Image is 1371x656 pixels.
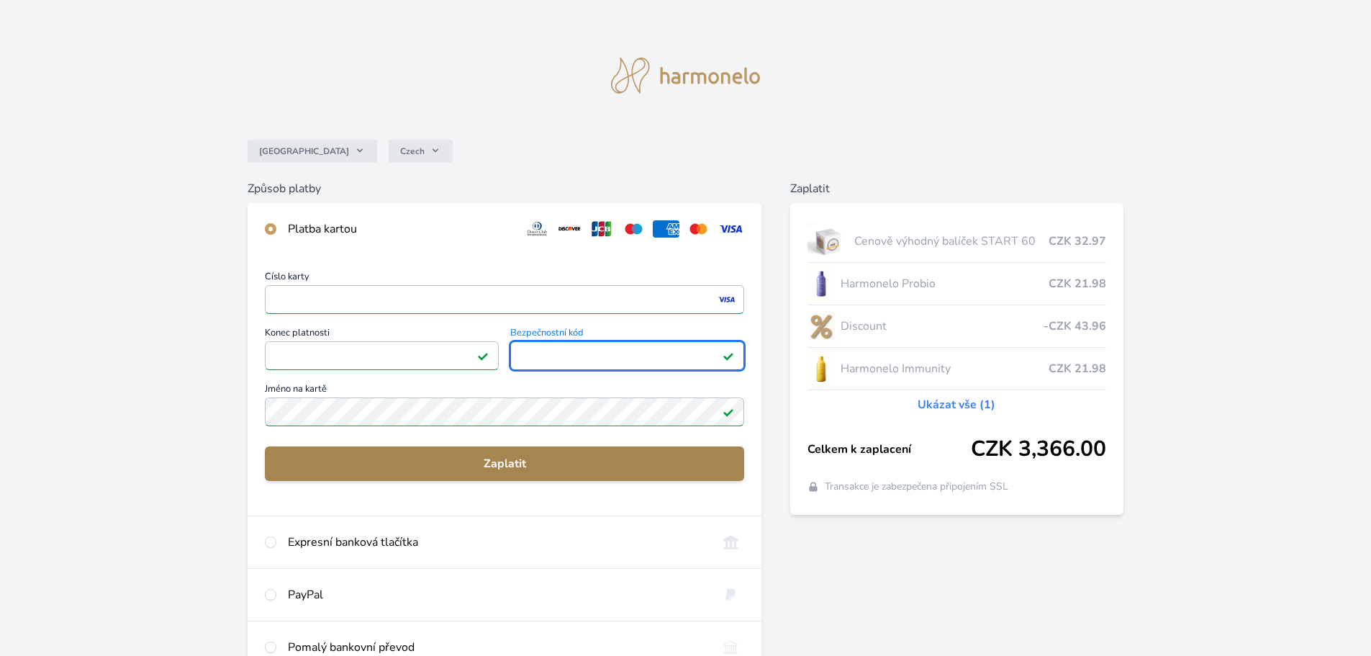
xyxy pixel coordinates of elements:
img: discover.svg [556,220,583,238]
img: start.jpg [807,223,849,259]
span: Jméno na kartě [265,385,744,397]
span: Czech [400,145,425,157]
span: Bezpečnostní kód [510,328,744,341]
img: discount-lo.png [807,308,835,344]
span: CZK 21.98 [1049,275,1106,292]
img: Platné pole [477,350,489,361]
span: Konec platnosti [265,328,499,341]
a: Ukázat vše (1) [918,396,995,413]
input: Jméno na kartěPlatné pole [265,397,744,426]
img: visa [717,293,736,306]
span: -CZK 43.96 [1044,318,1106,335]
span: Harmonelo Immunity [841,360,1049,377]
span: Transakce je zabezpečena připojením SSL [825,480,1008,494]
img: Platné pole [723,350,734,361]
div: PayPal [288,586,706,603]
span: Celkem k zaplacení [807,441,971,458]
button: Czech [389,140,453,163]
h6: Zaplatit [790,180,1123,197]
span: CZK 3,366.00 [971,436,1106,462]
img: Platné pole [723,406,734,418]
button: Zaplatit [265,446,744,481]
img: bankTransfer_IBAN.svg [718,639,744,656]
span: Discount [841,318,1044,335]
button: [GEOGRAPHIC_DATA] [248,140,377,163]
img: IMMUNITY_se_stinem_x-lo.jpg [807,351,835,387]
img: jcb.svg [589,220,615,238]
span: Číslo karty [265,272,744,285]
img: visa.svg [718,220,744,238]
div: Platba kartou [288,220,512,238]
img: onlineBanking_CZ.svg [718,534,744,551]
iframe: Iframe pro číslo karty [271,289,738,310]
span: Zaplatit [276,455,733,472]
img: maestro.svg [620,220,647,238]
iframe: Iframe pro datum vypršení platnosti [271,346,492,366]
span: CZK 32.97 [1049,233,1106,250]
img: amex.svg [653,220,679,238]
h6: Způsob platby [248,180,761,197]
img: paypal.svg [718,586,744,603]
span: Cenově výhodný balíček START 60 [854,233,1049,250]
img: CLEAN_PROBIO_se_stinem_x-lo.jpg [807,266,835,302]
div: Pomalý bankovní převod [288,639,706,656]
span: Harmonelo Probio [841,275,1049,292]
span: [GEOGRAPHIC_DATA] [259,145,349,157]
img: diners.svg [524,220,551,238]
img: logo.svg [611,58,761,94]
span: CZK 21.98 [1049,360,1106,377]
img: mc.svg [685,220,712,238]
iframe: Iframe pro bezpečnostní kód [517,346,738,366]
div: Expresní banková tlačítka [288,534,706,551]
